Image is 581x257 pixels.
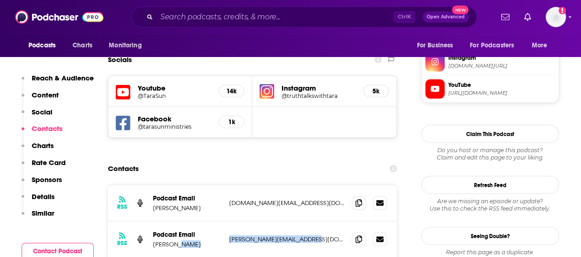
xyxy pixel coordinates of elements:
[32,91,59,99] p: Content
[32,158,66,167] p: Rate Card
[282,92,355,99] a: @truthtalkswithtara
[32,192,55,201] p: Details
[108,160,139,177] h2: Contacts
[22,108,52,125] button: Social
[32,141,54,150] p: Charts
[448,62,555,69] span: instagram.com/truthtalkswithtara
[138,83,211,92] h5: Youtube
[153,204,222,211] p: [PERSON_NAME]
[32,175,62,184] p: Sponsors
[15,8,103,26] img: Podchaser - Follow, Share and Rate Podcasts
[32,108,52,116] p: Social
[546,7,566,27] button: Show profile menu
[138,114,211,123] h5: Facebook
[157,10,394,24] input: Search podcasts, credits, & more...
[282,83,355,92] h5: Instagram
[32,74,94,82] p: Reach & Audience
[229,199,344,206] p: [DOMAIN_NAME][EMAIL_ADDRESS][DOMAIN_NAME]
[497,9,513,25] a: Show notifications dropdown
[117,239,127,246] h3: RSS
[448,89,555,96] span: https://www.youtube.com/@TaraSun
[532,39,547,52] span: More
[226,118,237,126] h5: 1k
[421,125,559,143] button: Claim This Podcast
[464,37,527,54] button: open menu
[546,7,566,27] span: Logged in as WPubPR1
[229,235,344,243] p: [PERSON_NAME][EMAIL_ADDRESS][DOMAIN_NAME]
[259,84,274,98] img: iconImage
[22,74,94,91] button: Reach & Audience
[22,91,59,108] button: Content
[394,11,415,23] span: Ctrl K
[421,227,559,245] a: Seeing Double?
[22,37,68,54] button: open menu
[22,124,62,141] button: Contacts
[226,87,237,95] h5: 14k
[153,230,222,238] p: Podcast Email
[417,39,453,52] span: For Business
[371,87,381,95] h5: 5k
[67,37,98,54] a: Charts
[448,53,555,62] span: Instagram
[28,39,56,52] span: Podcasts
[421,146,559,154] span: Do you host or manage this podcast?
[410,37,464,54] button: open menu
[108,51,132,68] h2: Socials
[425,79,555,98] a: YouTube[URL][DOMAIN_NAME]
[525,37,559,54] button: open menu
[425,52,555,71] a: Instagram[DOMAIN_NAME][URL]
[558,7,566,14] svg: Add a profile image
[452,6,468,14] span: New
[109,39,141,52] span: Monitoring
[153,194,222,202] p: Podcast Email
[73,39,92,52] span: Charts
[22,141,54,158] button: Charts
[421,197,559,212] div: Are we missing an episode or update? Use this to check the RSS feed immediately.
[22,175,62,192] button: Sponsors
[138,123,211,130] a: @tarasunministries
[470,39,514,52] span: For Podcasters
[32,209,54,217] p: Similar
[427,15,465,19] span: Open Advanced
[153,240,222,248] p: [PERSON_NAME]
[131,6,477,28] div: Search podcasts, credits, & more...
[138,92,211,99] a: @TaraSun
[22,192,55,209] button: Details
[448,80,555,89] span: YouTube
[32,124,62,133] p: Contacts
[520,9,535,25] a: Show notifications dropdown
[102,37,153,54] button: open menu
[423,11,469,23] button: Open AdvancedNew
[421,248,559,256] div: Report this page as a duplicate.
[22,209,54,226] button: Similar
[117,203,127,210] h3: RSS
[22,158,66,175] button: Rate Card
[421,176,559,194] button: Refresh Feed
[546,7,566,27] img: User Profile
[421,146,559,161] div: Claim and edit this page to your liking.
